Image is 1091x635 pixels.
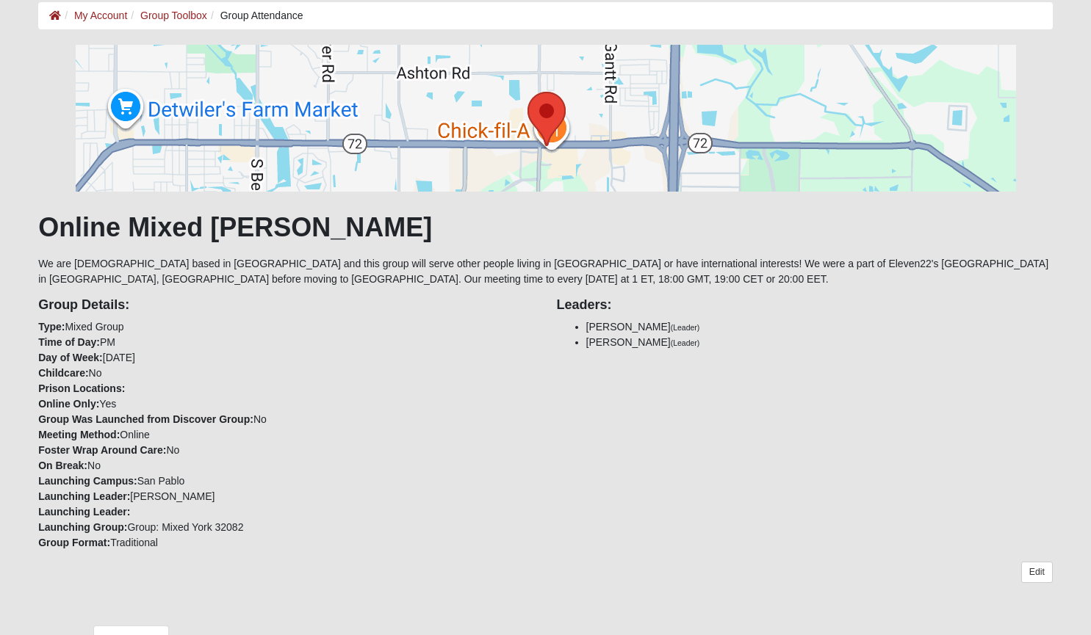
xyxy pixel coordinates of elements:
[38,367,88,379] strong: Childcare:
[38,506,130,518] strong: Launching Leader:
[38,521,127,533] strong: Launching Group:
[74,10,127,21] a: My Account
[1021,562,1053,583] a: Edit
[38,475,137,487] strong: Launching Campus:
[38,297,534,313] h4: Group Details:
[38,413,253,425] strong: Group Was Launched from Discover Group:
[27,287,545,551] div: Mixed Group PM [DATE] No Yes No Online No No San Pablo [PERSON_NAME] Group: Mixed York 32082 Trad...
[557,297,1053,313] h4: Leaders:
[38,352,103,363] strong: Day of Week:
[140,10,207,21] a: Group Toolbox
[38,460,87,471] strong: On Break:
[38,537,110,548] strong: Group Format:
[38,444,166,456] strong: Foster Wrap Around Care:
[671,323,700,332] small: (Leader)
[38,382,125,394] strong: Prison Locations:
[38,321,65,333] strong: Type:
[671,338,700,347] small: (Leader)
[38,398,99,410] strong: Online Only:
[38,490,130,502] strong: Launching Leader:
[586,335,1053,350] li: [PERSON_NAME]
[38,211,1053,243] h1: Online Mixed [PERSON_NAME]
[38,336,100,348] strong: Time of Day:
[38,429,120,440] strong: Meeting Method:
[207,8,303,23] li: Group Attendance
[586,319,1053,335] li: [PERSON_NAME]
